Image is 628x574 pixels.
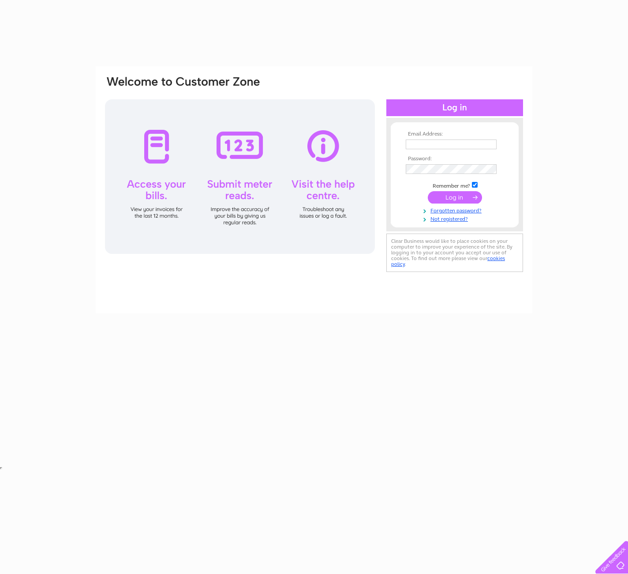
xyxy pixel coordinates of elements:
td: Remember me? [404,181,506,189]
div: Clear Business would like to place cookies on your computer to improve your experience of the sit... [386,234,523,272]
a: Forgotten password? [406,206,506,214]
th: Email Address: [404,131,506,137]
th: Password: [404,156,506,162]
input: Submit [428,191,482,204]
a: Not registered? [406,214,506,223]
a: cookies policy [391,255,505,267]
